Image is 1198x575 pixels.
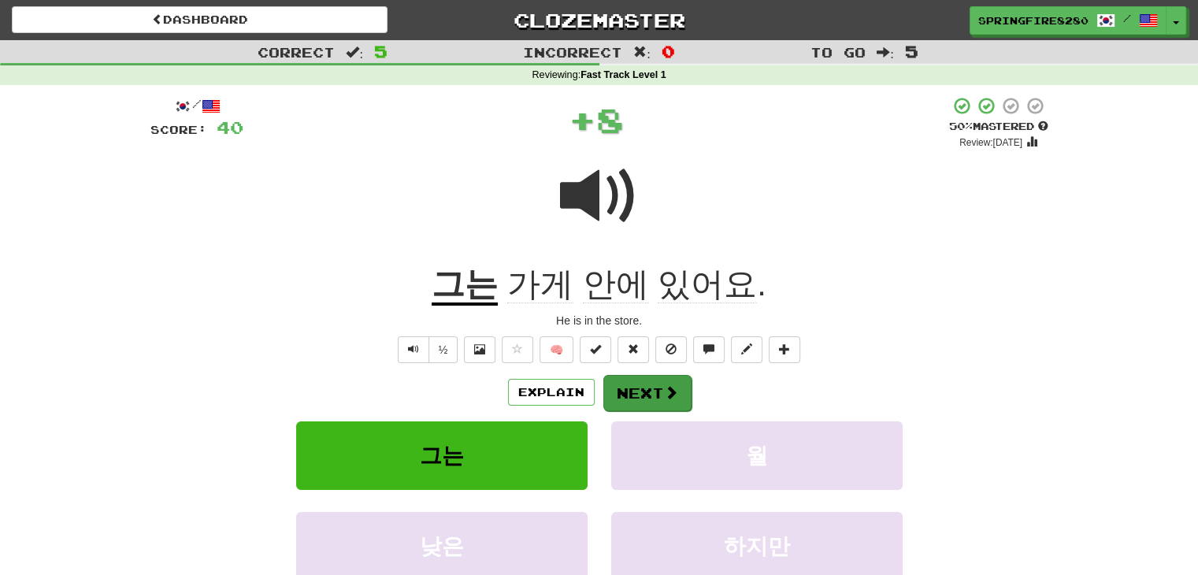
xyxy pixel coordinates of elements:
div: He is in the store. [150,313,1048,328]
span: : [346,46,363,59]
span: 40 [217,117,243,137]
button: 그는 [296,421,588,490]
button: ½ [428,336,458,363]
strong: Fast Track Level 1 [580,69,666,80]
button: Ignore sentence (alt+i) [655,336,687,363]
a: Clozemaster [411,6,787,34]
span: To go [810,44,866,60]
button: Discuss sentence (alt+u) [693,336,725,363]
span: 0 [662,42,675,61]
button: Play sentence audio (ctl+space) [398,336,429,363]
button: Reset to 0% Mastered (alt+r) [618,336,649,363]
u: 그는 [432,265,498,306]
button: 🧠 [540,336,573,363]
span: SpringFire8280 [978,13,1089,28]
span: 8 [596,100,624,139]
span: Score: [150,123,207,136]
span: : [877,46,894,59]
span: 그는 [420,443,464,468]
span: 있어요 [658,265,757,303]
button: 월 [611,421,903,490]
span: 5 [905,42,918,61]
small: Review: [DATE] [959,137,1022,148]
span: : [633,46,651,59]
span: 안에 [583,265,649,303]
span: 월 [746,443,768,468]
button: Show image (alt+x) [464,336,495,363]
a: Dashboard [12,6,388,33]
button: Edit sentence (alt+d) [731,336,762,363]
span: 하지만 [724,534,790,558]
span: Incorrect [523,44,622,60]
div: Mastered [949,120,1048,134]
div: Text-to-speech controls [395,336,458,363]
span: . [498,265,766,303]
button: Set this sentence to 100% Mastered (alt+m) [580,336,611,363]
span: 낮은 [420,534,464,558]
button: Add to collection (alt+a) [769,336,800,363]
span: / [1123,13,1131,24]
button: Favorite sentence (alt+f) [502,336,533,363]
span: + [569,96,596,143]
button: Explain [508,379,595,406]
a: SpringFire8280 / [970,6,1166,35]
span: Correct [258,44,335,60]
div: / [150,96,243,116]
span: 50 % [949,120,973,132]
span: 5 [374,42,388,61]
button: Next [603,375,692,411]
span: 가게 [507,265,573,303]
